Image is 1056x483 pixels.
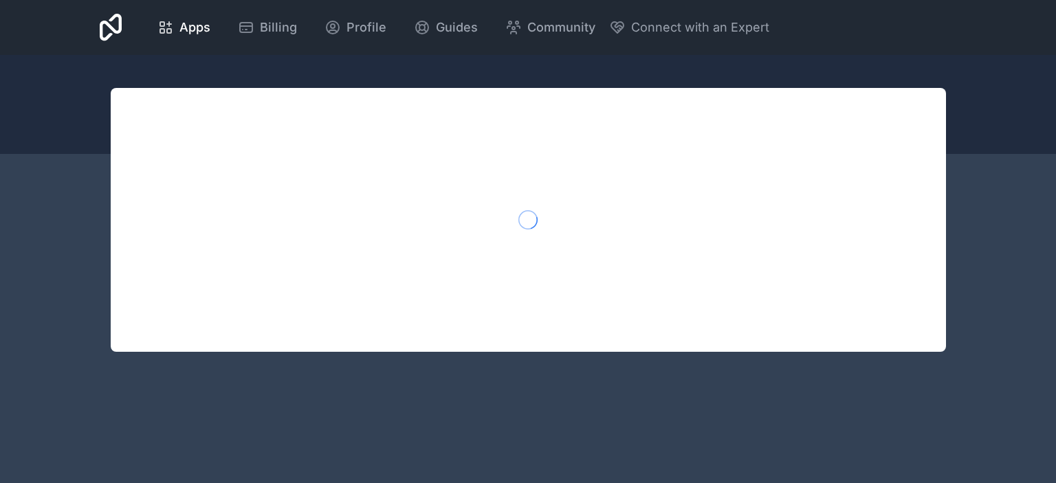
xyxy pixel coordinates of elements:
[494,12,606,43] a: Community
[227,12,308,43] a: Billing
[609,18,769,37] button: Connect with an Expert
[146,12,221,43] a: Apps
[403,12,489,43] a: Guides
[436,18,478,37] span: Guides
[527,18,595,37] span: Community
[346,18,386,37] span: Profile
[313,12,397,43] a: Profile
[179,18,210,37] span: Apps
[631,18,769,37] span: Connect with an Expert
[260,18,297,37] span: Billing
